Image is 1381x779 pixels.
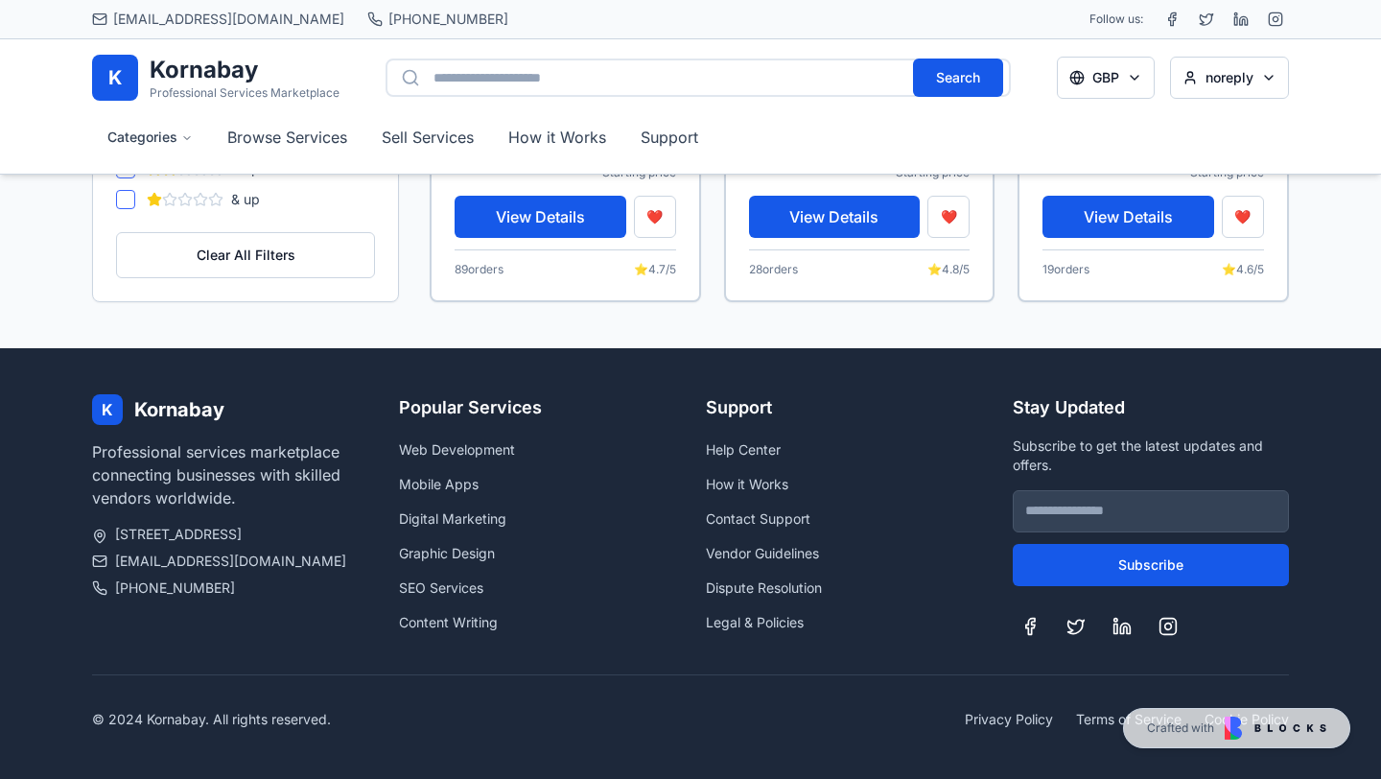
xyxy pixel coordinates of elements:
button: How it Works [706,471,788,498]
button: Support [625,116,714,158]
button: Digital Marketing [399,506,506,532]
button: Dispute Resolution [706,575,822,602]
span: Follow us: [1089,12,1143,27]
span: Crafted with [1147,720,1214,736]
button: GBP [1057,57,1155,99]
button: Graphic Design [399,540,495,567]
a: Privacy Policy [965,706,1053,733]
button: View Details [749,196,921,238]
button: Facebook [1013,609,1047,644]
p: Professional Services Marketplace [150,85,339,101]
a: KKornabayProfessional Services Marketplace [92,55,339,101]
button: LinkedIn [1228,6,1254,33]
button: View Details [1042,196,1214,238]
h4: Support [706,394,982,421]
span: ⭐ 4.6 /5 [1222,262,1264,277]
button: Clear All Filters [116,232,375,278]
button: SEO Services [399,575,483,602]
button: Mobile Apps [399,471,479,498]
h1: Kornabay [150,55,339,85]
a: Cookie Policy [1205,706,1289,733]
button: Vendor Guidelines [706,540,819,567]
a: Sell Services [366,116,489,158]
p: Subscribe to get the latest updates and offers. [1013,437,1289,475]
button: Twitter [1193,6,1220,33]
p: Professional services marketplace connecting businesses with skilled vendors worldwide. [92,440,368,509]
button: ❤️ [634,196,676,238]
span: [PHONE_NUMBER] [388,10,508,29]
span: 89 orders [455,262,503,277]
p: © 2024 Kornabay. All rights reserved. [92,710,331,729]
span: 28 orders [749,262,798,277]
button: Facebook [1159,6,1185,33]
button: Subscribe [1013,544,1289,586]
span: noreply [1205,68,1253,87]
button: Web Development [399,437,515,463]
span: ⭐ 4.8 /5 [927,262,970,277]
h4: Popular Services [399,394,675,421]
span: [EMAIL_ADDRESS][DOMAIN_NAME] [113,10,344,29]
a: Legal & Policies [706,609,804,636]
span: K [108,64,122,91]
img: Blocks [1225,717,1326,740]
button: noreply [1170,57,1289,99]
h3: Kornabay [134,396,224,423]
nav: Main [92,116,714,158]
button: Help Center [706,437,781,463]
span: GBP [1092,68,1119,87]
span: [PHONE_NUMBER] [115,578,235,598]
a: Browse Services [212,116,363,158]
span: [STREET_ADDRESS] [115,525,242,544]
span: ⭐ 4.7 /5 [634,262,676,277]
button: ❤️ [927,196,970,238]
button: Twitter [1059,609,1093,644]
span: & up [231,190,260,209]
a: Crafted with [1123,708,1350,748]
button: Search [913,59,1003,97]
button: ❤️ [1222,196,1264,238]
button: Instagram [1151,609,1185,644]
button: Contact Support [706,506,810,532]
button: How it Works [493,116,621,158]
button: Instagram [1262,6,1289,33]
button: Categories [92,116,208,158]
span: [EMAIL_ADDRESS][DOMAIN_NAME] [115,552,346,571]
a: Terms of Service [1076,706,1182,733]
h4: Stay Updated [1013,394,1289,421]
button: Content Writing [399,609,498,636]
span: K [102,398,113,421]
span: 19 orders [1042,262,1089,277]
button: LinkedIn [1105,609,1139,644]
button: View Details [455,196,626,238]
